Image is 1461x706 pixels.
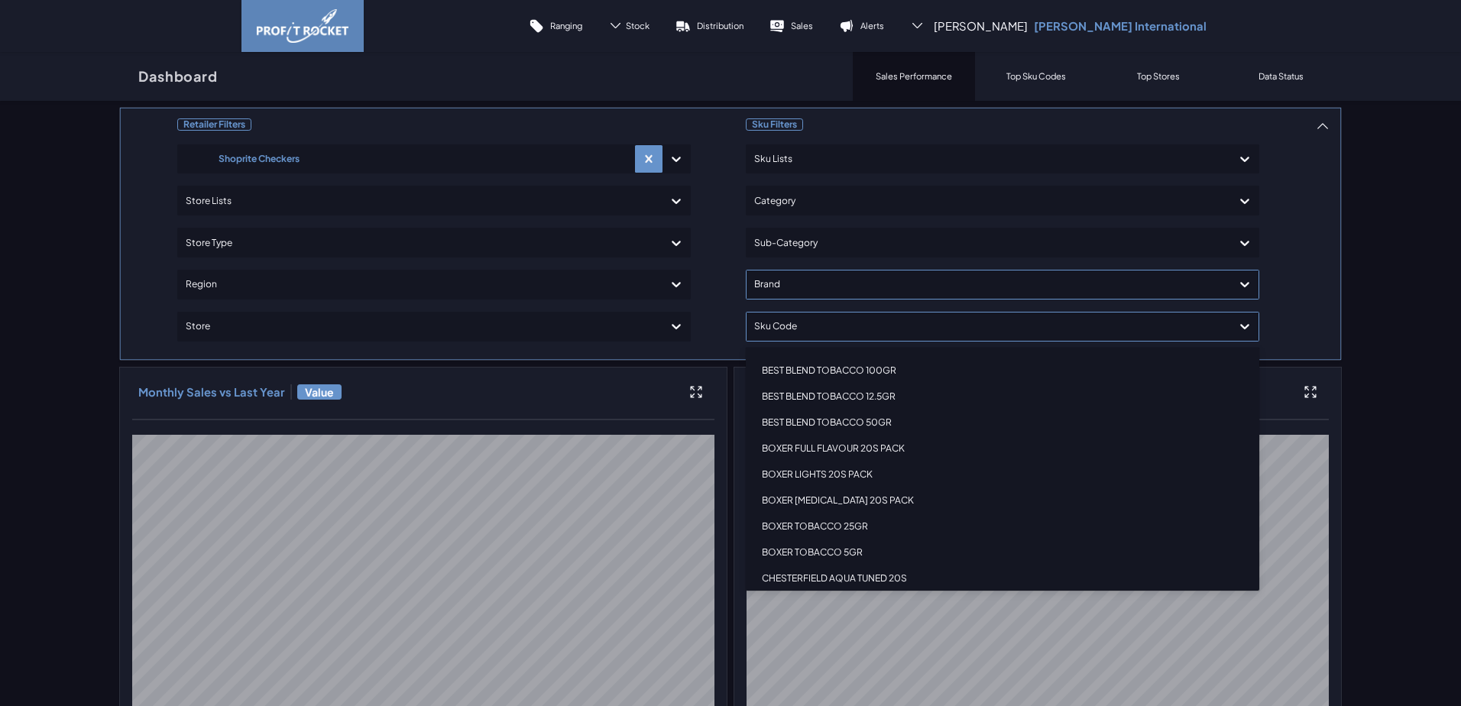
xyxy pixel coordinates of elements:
[119,52,237,101] a: Dashboard
[177,118,251,131] span: Retailer Filters
[1259,70,1304,82] p: Data Status
[746,118,803,131] span: Sku Filters
[754,147,1223,171] div: Sku Lists
[257,9,348,43] img: image
[1006,70,1066,82] p: Top Sku Codes
[860,20,884,31] p: Alerts
[186,147,332,171] div: Shoprite Checkers
[754,272,1223,296] div: Brand
[753,513,1252,539] div: BOXER TOBACCO 25GR
[753,410,1252,436] div: BEST BLEND TOBACCO 50GR
[550,20,582,31] p: Ranging
[791,20,813,31] p: Sales
[826,8,897,44] a: Alerts
[297,384,342,400] span: Value
[186,314,655,338] div: Store
[697,20,743,31] p: Distribution
[186,272,655,296] div: Region
[876,70,952,82] p: Sales Performance
[754,189,1223,213] div: Category
[753,358,1252,384] div: BEST BLEND TOBACCO 100GR
[516,8,595,44] a: Ranging
[753,436,1252,461] div: BOXER FULL FLAVOUR 20S PACK
[186,231,655,255] div: Store Type
[186,189,655,213] div: Store Lists
[753,384,1252,410] div: BEST BLEND TOBACCO 12.5GR
[753,565,1252,591] div: CHESTERFIELD AQUA TUNED 20S
[756,8,826,44] a: Sales
[138,384,285,400] h3: Monthly Sales vs Last Year
[934,18,1028,34] span: [PERSON_NAME]
[1137,70,1180,82] p: Top Stores
[754,314,1223,338] div: Sku Code
[753,487,1252,513] div: BOXER [MEDICAL_DATA] 20S PACK
[753,461,1252,487] div: BOXER LIGHTS 20S PACK
[626,20,650,31] span: Stock
[754,231,1223,255] div: Sub-Category
[662,8,756,44] a: Distribution
[1034,18,1207,34] p: [PERSON_NAME] International
[753,539,1252,565] div: BOXER TOBACCO 5GR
